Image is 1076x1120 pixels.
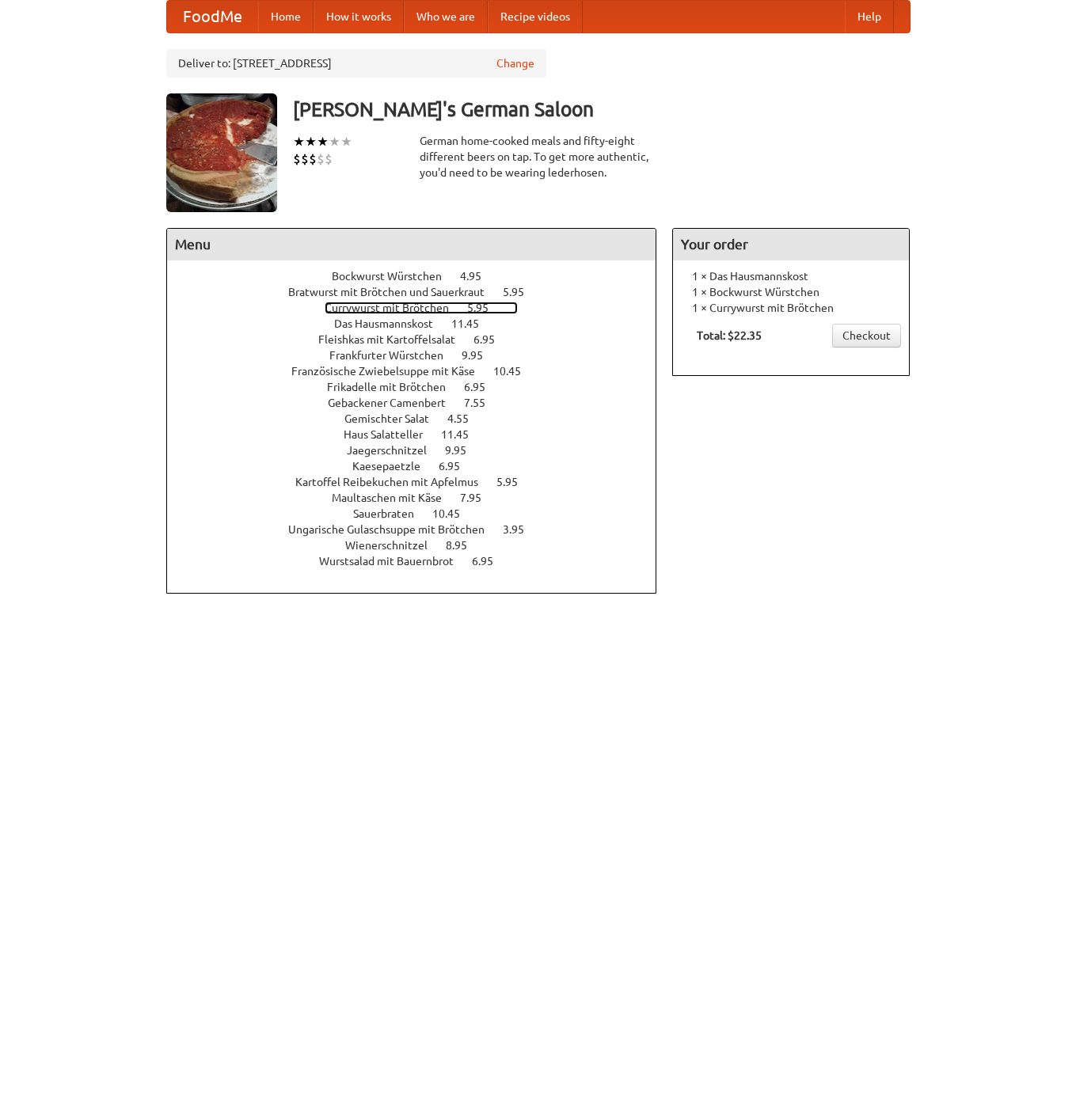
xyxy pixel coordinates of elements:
[344,412,498,425] a: Gemischter Salat 4.55
[496,55,534,71] a: Change
[472,555,509,568] span: 6.95
[503,523,540,536] span: 3.95
[473,333,511,346] span: 6.95
[288,523,553,536] a: Ungarische Gulaschsuppe mit Brötchen 3.95
[288,286,500,298] span: Bratwurst mit Brötchen und Sauerkraut
[318,333,471,346] span: Fleishkas mit Kartoffelsalat
[329,133,340,150] li: ★
[327,381,515,393] a: Frikadelle mit Brötchen 6.95
[347,444,496,457] a: Jaegerschnitzel 9.95
[291,365,550,378] a: Französische Zwiebelsuppe mit Käse 10.45
[352,460,436,473] span: Kaesepaetzle
[334,317,508,330] a: Das Hausmannskost 11.45
[319,555,470,568] span: Wurstsalad mit Bauernbrot
[309,150,317,168] li: $
[451,317,495,330] span: 11.45
[681,284,901,300] li: 1 × Bockwurst Würstchen
[460,492,497,504] span: 7.95
[467,302,504,314] span: 5.95
[291,365,491,378] span: Französische Zwiebelsuppe mit Käse
[167,229,656,260] h4: Menu
[332,270,458,283] span: Bockwurst Würstchen
[673,229,909,260] h4: Your order
[352,460,489,473] a: Kaesepaetzle 6.95
[493,365,537,378] span: 10.45
[445,444,482,457] span: 9.95
[305,133,317,150] li: ★
[293,93,911,125] h3: [PERSON_NAME]'s German Saloon
[317,133,329,150] li: ★
[334,317,449,330] span: Das Hausmannskost
[327,381,462,393] span: Frikadelle mit Brötchen
[681,268,901,284] li: 1 × Das Hausmannskost
[258,1,314,32] a: Home
[166,93,277,212] img: angular.jpg
[329,349,459,362] span: Frankfurter Würstchen
[460,270,497,283] span: 4.95
[295,476,547,488] a: Kartoffel Reibekuchen mit Apfelmus 5.95
[314,1,404,32] a: How it works
[832,324,901,347] a: Checkout
[325,302,518,314] a: Currywurst mit Brötchen 5.95
[697,329,762,342] b: Total: $22.35
[317,150,325,168] li: $
[332,270,511,283] a: Bockwurst Würstchen 4.95
[332,492,511,504] a: Maultaschen mit Käse 7.95
[464,397,501,409] span: 7.55
[319,555,523,568] a: Wurstsalad mit Bauernbrot 6.95
[503,286,540,298] span: 5.95
[293,133,305,150] li: ★
[681,300,901,316] li: 1 × Currywurst mit Brötchen
[293,150,301,168] li: $
[496,476,534,488] span: 5.95
[432,507,476,520] span: 10.45
[462,349,499,362] span: 9.95
[353,507,430,520] span: Sauerbraten
[446,539,483,552] span: 8.95
[328,397,462,409] span: Gebackener Camenbert
[295,476,494,488] span: Kartoffel Reibekuchen mit Apfelmus
[329,349,512,362] a: Frankfurter Würstchen 9.95
[447,412,485,425] span: 4.55
[340,133,352,150] li: ★
[318,333,524,346] a: Fleishkas mit Kartoffelsalat 6.95
[166,49,546,78] div: Deliver to: [STREET_ADDRESS]
[325,302,465,314] span: Currywurst mit Brötchen
[301,150,309,168] li: $
[420,133,657,180] div: German home-cooked meals and fifty-eight different beers on tap. To get more authentic, you'd nee...
[353,507,489,520] a: Sauerbraten 10.45
[167,1,258,32] a: FoodMe
[332,492,458,504] span: Maultaschen mit Käse
[347,444,443,457] span: Jaegerschnitzel
[439,460,476,473] span: 6.95
[344,412,445,425] span: Gemischter Salat
[404,1,488,32] a: Who we are
[288,523,500,536] span: Ungarische Gulaschsuppe mit Brötchen
[325,150,333,168] li: $
[345,539,443,552] span: Wienerschnitzel
[288,286,553,298] a: Bratwurst mit Brötchen und Sauerkraut 5.95
[488,1,583,32] a: Recipe videos
[344,428,498,441] a: Haus Salatteller 11.45
[441,428,485,441] span: 11.45
[464,381,501,393] span: 6.95
[345,539,496,552] a: Wienerschnitzel 8.95
[344,428,439,441] span: Haus Salatteller
[328,397,515,409] a: Gebackener Camenbert 7.55
[845,1,894,32] a: Help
